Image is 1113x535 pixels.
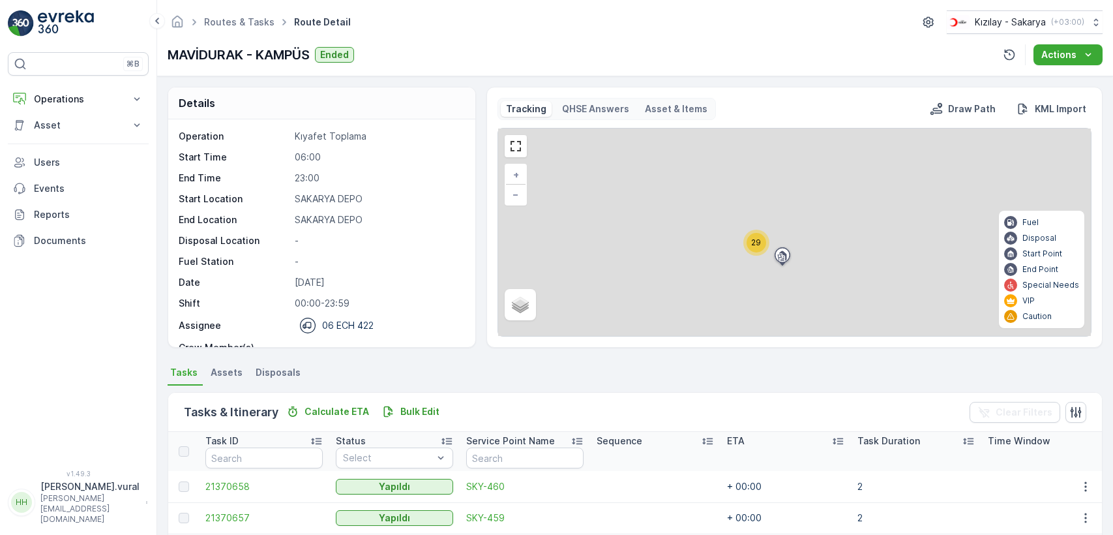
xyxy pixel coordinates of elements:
[851,502,981,534] td: 2
[466,512,584,525] a: SKY-459
[184,403,278,421] p: Tasks & Itinerary
[11,492,32,513] div: HH
[38,10,94,37] img: logo_light-DOdMpM7g.png
[8,176,149,202] a: Events
[179,481,189,492] div: Toggle Row Selected
[8,228,149,254] a: Documents
[8,10,34,37] img: logo
[948,102,996,115] p: Draw Path
[291,16,353,29] span: Route Detail
[1022,264,1058,275] p: End Point
[562,102,629,115] p: QHSE Answers
[205,435,239,448] p: Task ID
[34,93,123,106] p: Operations
[295,151,461,164] p: 06:00
[205,448,323,468] input: Search
[506,290,535,319] a: Layers
[322,319,374,332] p: 06 ECH 422
[179,319,221,332] p: Assignee
[8,149,149,176] a: Users
[179,213,289,226] p: End Location
[1011,101,1091,117] button: KML Import
[506,136,526,156] a: View Fullscreen
[211,366,243,379] span: Assets
[1022,233,1056,243] p: Disposal
[126,59,140,69] p: ⌘B
[1022,311,1052,322] p: Caution
[851,471,981,502] td: 2
[727,435,745,448] p: ETA
[743,230,769,256] div: 29
[295,234,461,247] p: -
[205,512,323,525] span: 21370657
[295,172,461,185] p: 23:00
[179,513,189,523] div: Toggle Row Selected
[8,202,149,228] a: Reports
[466,480,584,493] a: SKY-460
[315,47,354,63] button: Ended
[295,297,461,310] p: 00:00-23:59
[179,172,289,185] p: End Time
[988,435,1050,448] p: Time Window
[975,16,1046,29] p: Kızılay - Sakarya
[925,101,1001,117] button: Draw Path
[947,15,970,29] img: k%C4%B1z%C4%B1lay_DTAvauz.png
[377,404,445,420] button: Bulk Edit
[720,502,851,534] td: + 00:00
[320,48,349,61] p: Ended
[597,435,642,448] p: Sequence
[205,480,323,493] span: 21370658
[513,169,519,180] span: +
[8,112,149,138] button: Asset
[1022,280,1079,290] p: Special Needs
[179,130,289,143] p: Operation
[1035,102,1086,115] p: KML Import
[295,276,461,289] p: [DATE]
[506,165,526,185] a: Zoom In
[295,341,461,354] p: -
[506,185,526,204] a: Zoom Out
[170,366,198,379] span: Tasks
[179,255,289,268] p: Fuel Station
[304,405,369,418] p: Calculate ETA
[34,208,143,221] p: Reports
[751,237,761,247] span: 29
[179,234,289,247] p: Disposal Location
[466,448,584,468] input: Search
[295,192,461,206] p: SAKARYA DEPO
[1022,249,1062,259] p: Start Point
[34,234,143,247] p: Documents
[179,276,289,289] p: Date
[8,480,149,525] button: HH[PERSON_NAME].vural[PERSON_NAME][EMAIL_ADDRESS][DOMAIN_NAME]
[1033,44,1103,65] button: Actions
[204,16,275,27] a: Routes & Tasks
[996,406,1052,419] p: Clear Filters
[34,119,123,132] p: Asset
[336,510,453,526] button: Yapıldı
[857,435,920,448] p: Task Duration
[179,95,215,111] p: Details
[1022,217,1039,228] p: Fuel
[256,366,301,379] span: Disposals
[34,156,143,169] p: Users
[379,480,410,493] p: Yapıldı
[179,192,289,206] p: Start Location
[1022,296,1035,306] p: VIP
[1041,48,1076,61] p: Actions
[281,404,374,420] button: Calculate ETA
[645,102,707,115] p: Asset & Items
[170,20,185,31] a: Homepage
[40,493,140,525] p: [PERSON_NAME][EMAIL_ADDRESS][DOMAIN_NAME]
[466,435,555,448] p: Service Point Name
[343,451,433,465] p: Select
[34,182,143,195] p: Events
[8,470,149,478] span: v 1.49.3
[179,151,289,164] p: Start Time
[720,471,851,502] td: + 00:00
[40,480,140,493] p: [PERSON_NAME].vural
[295,130,461,143] p: Kıyafet Toplama
[506,102,546,115] p: Tracking
[295,255,461,268] p: -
